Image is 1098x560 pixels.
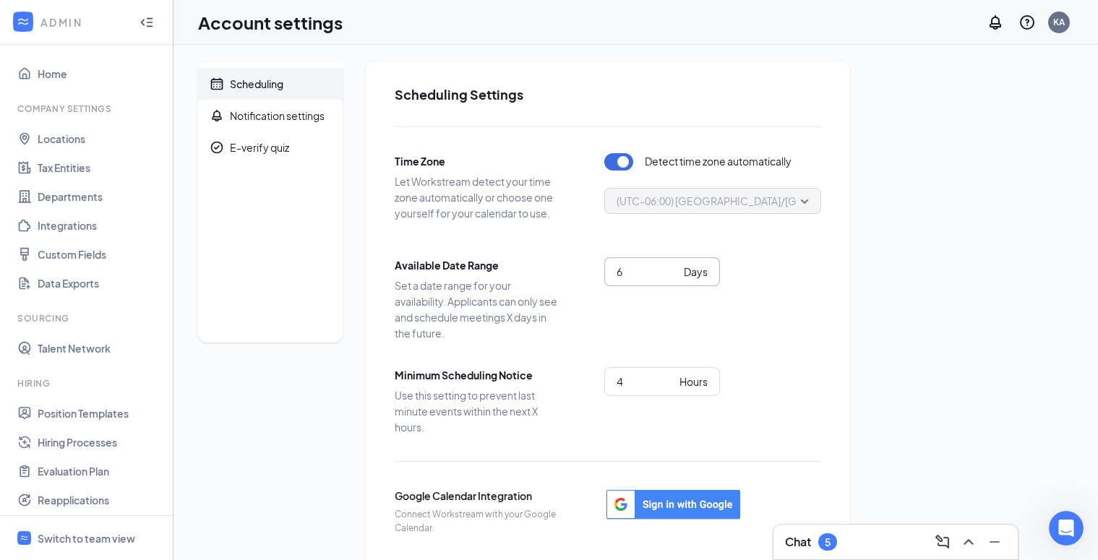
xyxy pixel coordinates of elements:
div: Download transcript [147,78,250,93]
div: New messages divider [12,310,278,311]
button: Gif picker [46,449,57,461]
div: Hours [679,374,708,389]
div: Leo says… [12,101,278,158]
div: ADMIN [40,15,126,30]
svg: Minimize [986,533,1003,551]
div: For the grayed out schedule for next week, please watch thisvideo.[PERSON_NAME] • 2h ago [12,322,237,368]
svg: Notifications [987,14,1004,31]
svg: CheckmarkCircle [210,140,224,155]
div: That is fine, thank you so much! [103,217,266,231]
svg: Bell [210,108,224,123]
div: Leo says… [12,384,278,475]
p: Active [70,18,99,33]
div: KA [1053,16,1065,28]
img: Profile image for Leo [41,8,64,31]
div: Katelyn says… [12,208,278,241]
span: Support Request [109,59,198,70]
svg: Calendar [210,77,224,91]
svg: Collapse [140,15,154,30]
a: Data Exports [38,269,161,298]
button: ChevronUp [957,530,980,553]
a: Home [38,59,161,88]
a: Custom Fields [38,240,161,269]
div: Scheduling [230,77,283,91]
div: Katelyn says… [12,241,278,298]
div: Leo says… [12,322,278,384]
span: (UTC-06:00) [GEOGRAPHIC_DATA]/[GEOGRAPHIC_DATA] - Mountain Time [617,190,967,212]
button: go back [9,6,37,33]
button: Emoji picker [22,449,34,461]
div: Notification settings [230,108,325,123]
iframe: Intercom live chat [1049,511,1084,546]
span: Ticket has been updated • 2h ago [77,165,231,176]
button: Send a message… [248,444,271,467]
a: Support Request [78,49,210,79]
span: Set a date range for your availability. Applicants can only see and schedule meetings X days in t... [395,277,561,341]
span: Detect time zone automatically [645,153,792,171]
button: Minimize [983,530,1006,553]
button: Upload attachment [69,449,80,461]
a: Position Templates [38,399,161,428]
span: Minimum Scheduling Notice [395,367,561,383]
div: Sourcing [17,312,158,324]
div: [PERSON_NAME], for your availability not being open to interviewees, please check thisvideo. [12,384,237,444]
a: Departments [38,182,161,211]
div: For the grayed out schedule for next week, please watch this . [23,331,226,359]
div: Company Settings [17,103,158,115]
button: Start recording [92,449,103,461]
h3: Chat [785,534,811,550]
button: Home [226,6,254,33]
span: Use this setting to prevent last minute events within the next X hours. [395,387,561,435]
div: E-verify quiz [230,140,289,155]
svg: QuestionInfo [1018,14,1036,31]
div: Hiring [17,377,158,389]
textarea: Message… [12,419,277,444]
div: Hello, I need to leave the chat, but I will check my email periodically. [64,250,266,278]
a: Talent Network [38,334,161,363]
a: Integrations [38,211,161,240]
span: Google Calendar Integration [395,488,561,504]
svg: WorkstreamLogo [16,14,30,29]
span: Time Zone [395,153,561,169]
a: Locations [38,124,161,153]
h2: Scheduling Settings [395,85,821,103]
svg: ComposeMessage [934,533,951,551]
a: Evaluation Plan [38,457,161,486]
div: [PERSON_NAME] • 2h ago [23,371,137,379]
div: [PERSON_NAME], for your availability not being open to interviewees, please check this . [23,392,226,435]
a: Reapplications [38,486,161,514]
strong: In progress [114,179,174,190]
div: Expand window [119,41,262,71]
div: Download transcript [119,71,262,100]
span: Connect Workstream with your Google Calendar. [395,508,561,535]
svg: ChevronUp [960,533,977,551]
div: Hello, I need to leave the chat, but I will check my email periodically. [52,241,278,287]
a: video [145,346,172,358]
a: BellNotification settings [198,100,343,132]
a: Hiring Processes [38,428,161,457]
h1: [PERSON_NAME] [70,7,164,18]
div: Switch to team view [38,531,135,546]
div: 5 [825,536,831,548]
div: I'm still checking on my end, [PERSON_NAME]. Please bear with me. [12,101,237,147]
h1: Account settings [198,10,343,35]
div: Days [684,264,708,280]
div: I'm still checking on my end, [PERSON_NAME]. Please bear with me. [23,110,226,138]
div: Leo says… [12,158,278,208]
button: ComposeMessage [931,530,954,553]
a: CalendarScheduling [198,68,343,100]
div: Expand window [147,48,250,64]
div: Close [254,6,280,32]
a: Tax Entities [38,153,161,182]
svg: WorkstreamLogo [20,533,29,543]
a: CheckmarkCircleE-verify quiz [198,132,343,163]
div: That is fine, thank you so much! [91,208,278,240]
span: Let Workstream detect your time zone automatically or choose one yourself for your calendar to use. [395,173,561,221]
span: Available Date Range [395,257,561,273]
